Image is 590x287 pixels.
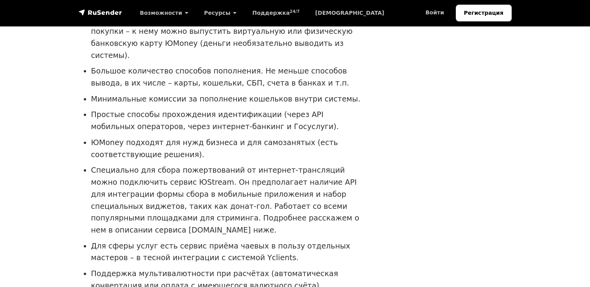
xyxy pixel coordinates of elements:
[132,5,196,21] a: Возможности
[91,164,364,236] li: Специально для сбора пожертвований от интернет-трансляций можно подключить сервис ЮStream. Он пре...
[308,5,392,21] a: [DEMOGRAPHIC_DATA]
[91,240,364,264] li: Для сферы услуг есть сервис приёма чаевых в пользу отдельных мастеров – в тесной интеграции с сис...
[91,65,364,89] li: Большое количество способов пополнения. Не меньше способов вывода, в их числе – карты, кошельки, ...
[91,93,364,105] li: Минимальные комиссии за пополнение кошельков внутри системы.
[418,5,452,21] a: Войти
[290,9,300,14] sup: 24/7
[91,109,364,133] li: Простые способы прохождения идентификации (через API мобильных операторов, через интернет-банкинг...
[244,5,307,21] a: Поддержка24/7
[196,5,245,21] a: Ресурсы
[91,14,364,61] li: Средствами на счету можно расплачиваться за любые товары и покупки – к нему можно выпустить вирту...
[79,9,122,16] img: RuSender
[456,5,512,21] a: Регистрация
[91,137,364,161] li: ЮMoney подходят для нужд бизнеса и для самозанятых (есть соответствующие решения).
